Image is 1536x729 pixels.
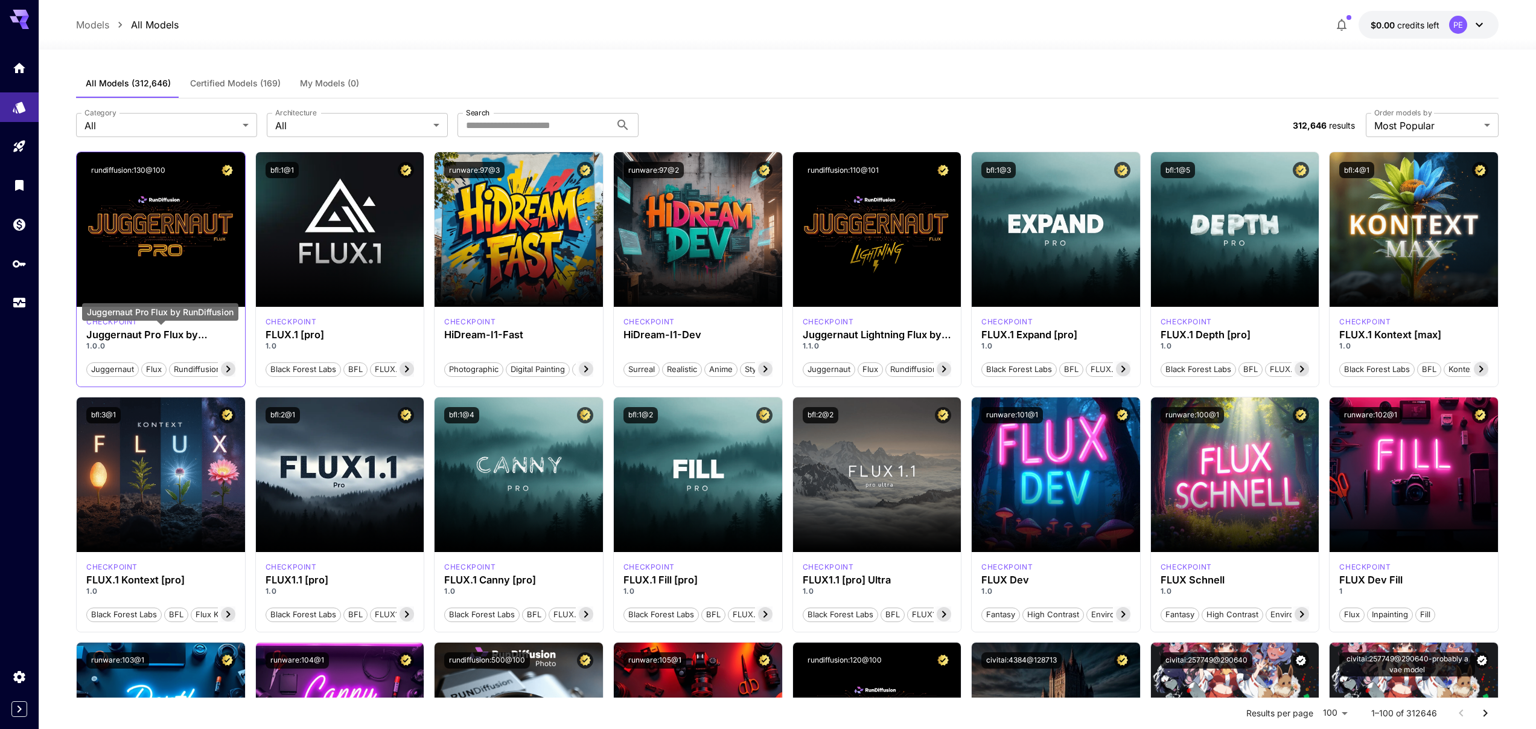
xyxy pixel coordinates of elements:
[191,606,247,622] button: Flux Kontext
[907,606,986,622] button: FLUX1.1 [pro] Ultra
[300,78,359,89] span: My Models (0)
[398,407,414,423] button: Certified Model – Vetted for best performance and includes a commercial license.
[1339,329,1488,341] h3: FLUX.1 Kontext [max]
[266,652,329,669] button: runware:104@1
[1367,606,1413,622] button: Inpainting
[445,609,519,621] span: Black Forest Labs
[86,162,170,178] button: rundiffusion:130@100
[1329,120,1355,130] span: results
[12,178,27,193] div: Library
[1266,609,1322,621] span: Environment
[803,574,952,586] div: FLUX1.1 [pro] Ultra
[1086,361,1172,377] button: FLUX.1 Expand [pro]
[803,162,884,178] button: rundiffusion:110@101
[1475,652,1488,669] button: Verified working
[444,316,496,327] p: checkpoint
[858,361,883,377] button: flux
[1266,606,1322,622] button: Environment
[76,18,109,32] p: Models
[881,609,904,621] span: BFL
[371,364,425,376] span: FLUX.1 [pro]
[444,329,593,341] div: HiDream-I1-Fast
[756,162,773,178] button: Certified Model – Vetted for best performance and includes a commercial license.
[981,562,1033,573] div: FLUX.1 D
[1086,606,1143,622] button: Environment
[1022,606,1084,622] button: High Contrast
[981,574,1130,586] div: FLUX Dev
[371,609,429,621] span: FLUX1.1 [pro]
[1161,341,1310,352] p: 1.0
[858,364,882,376] span: flux
[623,562,675,573] p: checkpoint
[1161,562,1212,573] div: FLUX.1 S
[266,361,341,377] button: Black Forest Labs
[344,609,367,621] span: BFL
[623,606,699,622] button: Black Forest Labs
[1161,329,1310,341] div: FLUX.1 Depth [pro]
[623,329,773,341] h3: HiDream-I1-Dev
[84,108,116,118] label: Category
[266,562,317,573] p: checkpoint
[1339,361,1415,377] button: Black Forest Labs
[170,364,225,376] span: rundiffusion
[1371,19,1439,31] div: $0.00
[266,329,415,341] div: FLUX.1 [pro]
[266,316,317,327] p: checkpoint
[444,361,503,377] button: Photographic
[444,562,496,573] p: checkpoint
[12,669,27,684] div: Settings
[266,407,300,423] button: bfl:2@1
[623,407,658,423] button: bfl:1@2
[86,329,235,341] h3: Juggernaut Pro Flux by RunDiffusion
[1340,609,1364,621] span: Flux
[219,652,235,669] button: Certified Model – Vetted for best performance and includes a commercial license.
[803,562,854,573] div: fluxultra
[935,162,951,178] button: Certified Model – Vetted for best performance and includes a commercial license.
[84,118,238,133] span: All
[1161,162,1195,178] button: bfl:1@5
[169,361,226,377] button: rundiffusion
[1161,562,1212,573] p: checkpoint
[803,361,855,377] button: juggernaut
[935,407,951,423] button: Certified Model – Vetted for best performance and includes a commercial license.
[623,316,675,327] p: checkpoint
[1161,606,1199,622] button: Fantasy
[981,329,1130,341] h3: FLUX.1 Expand [pro]
[623,361,660,377] button: Surreal
[1339,162,1374,178] button: bfl:4@1
[981,162,1016,178] button: bfl:1@3
[1161,361,1236,377] button: Black Forest Labs
[1417,361,1441,377] button: BFL
[1161,609,1199,621] span: Fantasy
[1339,316,1391,327] div: FLUX.1 Kontext [max]
[1416,609,1435,621] span: Fill
[190,78,281,89] span: Certified Models (169)
[343,606,368,622] button: BFL
[803,316,854,327] p: checkpoint
[444,162,505,178] button: runware:97@3
[1114,162,1130,178] button: Certified Model – Vetted for best performance and includes a commercial license.
[1444,364,1481,376] span: Kontext
[803,329,952,341] div: Juggernaut Lightning Flux by RunDiffusion
[1472,407,1488,423] button: Certified Model – Vetted for best performance and includes a commercial license.
[141,361,167,377] button: flux
[398,652,414,669] button: Certified Model – Vetted for best performance and includes a commercial license.
[444,574,593,586] div: FLUX.1 Canny [pro]
[1246,707,1313,719] p: Results per page
[803,652,887,669] button: rundiffusion:120@100
[86,606,162,622] button: Black Forest Labs
[86,562,138,573] div: FLUX.1 Kontext [pro]
[981,562,1033,573] p: checkpoint
[982,609,1019,621] span: Fantasy
[11,701,27,717] button: Expand sidebar
[444,606,520,622] button: Black Forest Labs
[86,586,235,597] p: 1.0
[1161,364,1235,376] span: Black Forest Labs
[981,361,1057,377] button: Black Forest Labs
[86,574,235,586] h3: FLUX.1 Kontext [pro]
[1371,707,1437,719] p: 1–100 of 312646
[623,562,675,573] div: fluxpro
